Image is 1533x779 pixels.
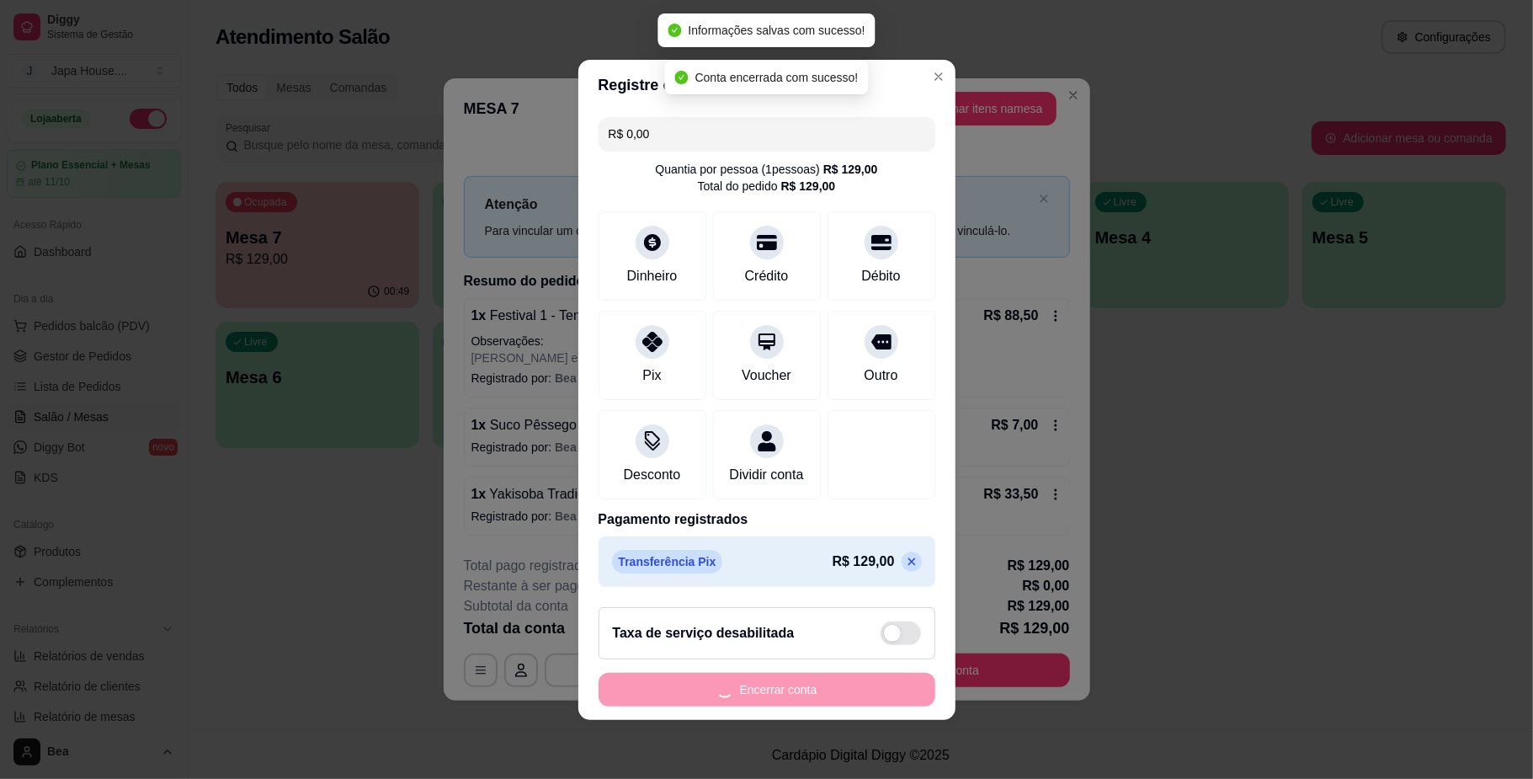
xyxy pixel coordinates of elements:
div: Total do pedido [698,178,836,195]
div: R$ 129,00 [823,161,878,178]
input: Ex.: hambúrguer de cordeiro [609,117,925,151]
div: Desconto [624,465,681,485]
div: Quantia por pessoa ( 1 pessoas) [656,161,878,178]
button: Close [925,63,952,90]
div: Dinheiro [627,266,678,286]
h2: Taxa de serviço desabilitada [613,623,795,643]
div: Pix [642,365,661,386]
div: Outro [864,365,897,386]
div: Débito [861,266,900,286]
span: Informações salvas com sucesso! [688,24,865,37]
div: Crédito [745,266,789,286]
div: R$ 129,00 [781,178,836,195]
div: Voucher [742,365,791,386]
p: Pagamento registrados [599,510,935,530]
p: R$ 129,00 [833,552,895,572]
header: Registre o pagamento do pedido [578,60,955,110]
span: check-circle [668,24,681,37]
span: check-circle [675,71,689,84]
p: Transferência Pix [612,550,723,574]
div: Dividir conta [729,465,803,485]
span: Conta encerrada com sucesso! [695,71,859,84]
